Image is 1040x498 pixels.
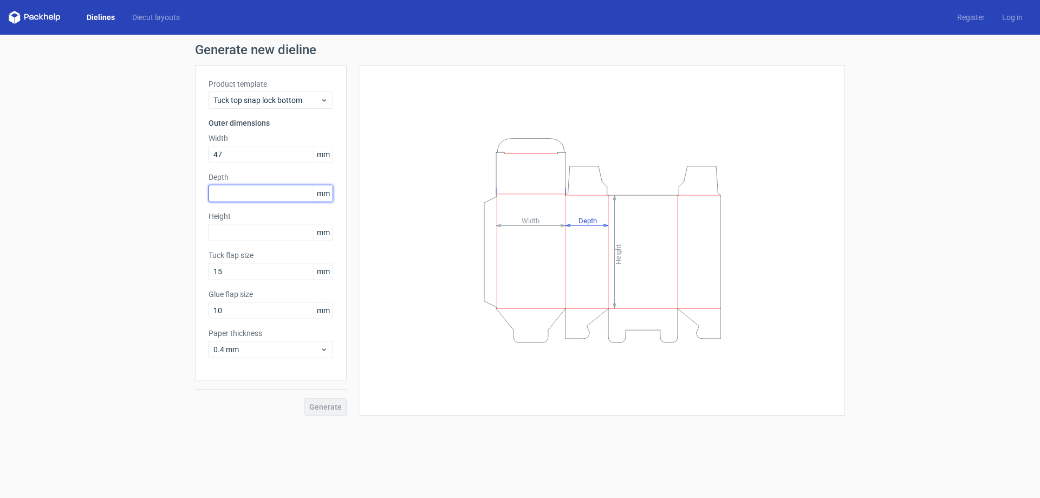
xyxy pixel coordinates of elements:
label: Tuck flap size [209,250,333,261]
label: Product template [209,79,333,89]
span: 0.4 mm [213,344,320,355]
tspan: Depth [578,216,597,224]
h3: Outer dimensions [209,118,333,128]
span: mm [314,185,333,202]
label: Paper thickness [209,328,333,339]
label: Depth [209,172,333,183]
span: Tuck top snap lock bottom [213,95,320,106]
label: Width [209,133,333,144]
label: Glue flap size [209,289,333,300]
span: mm [314,224,333,241]
a: Diecut layouts [123,12,188,23]
tspan: Height [614,244,622,264]
a: Log in [993,12,1031,23]
tspan: Width [522,216,539,224]
h1: Generate new dieline [195,43,845,56]
span: mm [314,263,333,280]
span: mm [314,146,333,163]
label: Height [209,211,333,222]
a: Register [948,12,993,23]
span: mm [314,302,333,319]
a: Dielines [78,12,123,23]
